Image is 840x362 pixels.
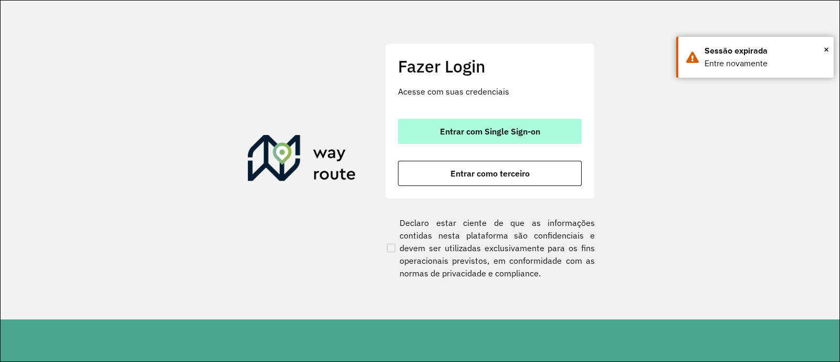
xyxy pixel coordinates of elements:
div: Sessão expirada [705,45,826,57]
div: Entre novamente [705,57,826,70]
h2: Fazer Login [398,56,582,76]
button: Close [824,42,829,57]
img: Roteirizador AmbevTech [248,135,356,185]
span: Entrar com Single Sign-on [440,127,540,136]
p: Acesse com suas credenciais [398,85,582,98]
button: button [398,161,582,186]
label: Declaro estar ciente de que as informações contidas nesta plataforma são confidenciais e devem se... [385,216,595,280]
button: button [398,119,582,144]
span: Entrar como terceiro [450,169,530,178]
span: × [824,42,829,57]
